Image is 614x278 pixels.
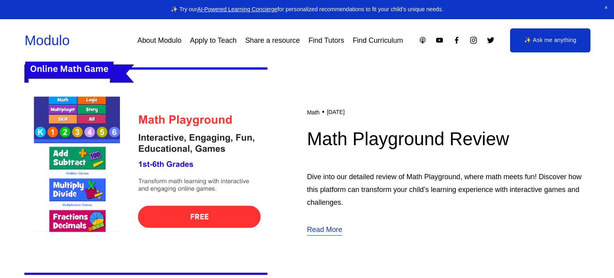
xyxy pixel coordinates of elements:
[24,33,70,48] a: Modulo
[307,170,590,209] p: Dive into our detailed review of Math Playground, where math meets fun! Discover how this platfor...
[327,109,345,116] time: [DATE]
[138,33,181,48] a: About Modulo
[309,33,344,48] a: Find Tutors
[419,36,427,44] a: Apple Podcasts
[307,129,509,149] a: Math Playground Review
[353,33,403,48] a: Find Curriculum
[197,6,277,12] a: AI-Powered Learning Concierge
[307,223,342,236] a: Read More
[307,109,319,116] a: Math
[469,36,478,44] a: Instagram
[435,36,444,44] a: YouTube
[245,33,300,48] a: Share a resource
[510,28,590,52] a: ✨ Ask me anything
[190,33,237,48] a: Apply to Teach
[453,36,461,44] a: Facebook
[486,36,495,44] a: Twitter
